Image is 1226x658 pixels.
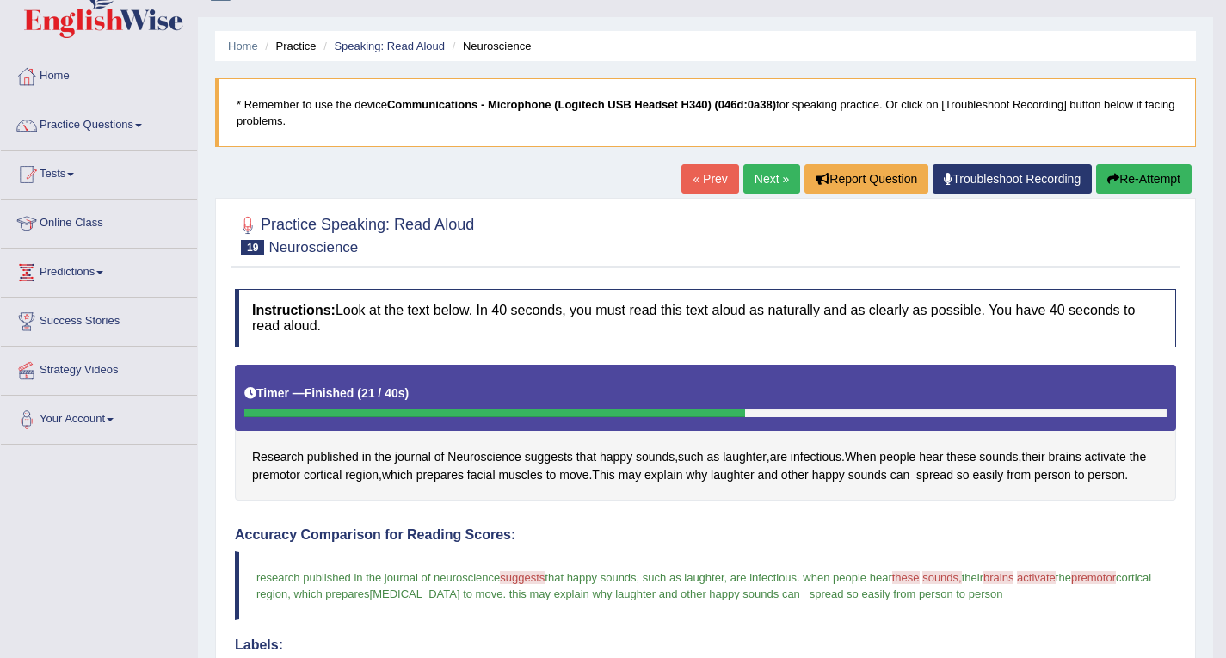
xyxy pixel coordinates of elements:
[287,587,291,600] span: ,
[361,386,405,400] b: 21 / 40s
[416,466,464,484] span: Click to see word definition
[235,527,1176,543] h4: Accuracy Comparison for Reading Scores:
[637,571,640,584] span: ,
[252,466,300,484] span: Click to see word definition
[962,571,983,584] span: their
[804,164,928,194] button: Report Question
[305,386,354,400] b: Finished
[1,298,197,341] a: Success Stories
[983,571,1013,584] span: brains
[235,212,474,255] h2: Practice Speaking: Read Aloud
[711,466,755,484] span: Click to see word definition
[1087,466,1124,484] span: Click to see word definition
[723,448,767,466] span: Click to see word definition
[592,466,614,484] span: Click to see word definition
[890,466,910,484] span: Click to see word definition
[1085,448,1126,466] span: Click to see word definition
[1056,571,1071,584] span: the
[743,164,800,194] a: Next »
[848,466,887,484] span: Click to see word definition
[447,448,521,466] span: Click to see word definition
[434,448,445,466] span: Click to see word definition
[957,466,970,484] span: Click to see word definition
[636,448,675,466] span: Click to see word definition
[1,52,197,95] a: Home
[1,200,197,243] a: Online Class
[922,571,962,584] span: sounds,
[228,40,258,52] a: Home
[973,466,1004,484] span: Click to see word definition
[362,448,372,466] span: Click to see word definition
[919,448,943,466] span: Click to see word definition
[758,466,778,484] span: Click to see word definition
[307,448,359,466] span: Click to see word definition
[293,587,369,600] span: which prepares
[448,38,532,54] li: Neuroscience
[812,466,845,484] span: Click to see word definition
[686,466,707,484] span: Click to see word definition
[268,239,358,255] small: Neuroscience
[1,101,197,145] a: Practice Questions
[405,386,410,400] b: )
[502,587,506,600] span: .
[256,571,1155,600] span: cortical region
[374,448,391,466] span: Click to see word definition
[1075,466,1085,484] span: Click to see word definition
[357,386,361,400] b: (
[1,151,197,194] a: Tests
[1096,164,1192,194] button: Re-Attempt
[576,448,596,466] span: Click to see word definition
[261,38,316,54] li: Practice
[770,448,787,466] span: Click to see word definition
[370,587,503,600] span: [MEDICAL_DATA] to move
[933,164,1092,194] a: Troubleshoot Recording
[304,466,342,484] span: Click to see word definition
[467,466,496,484] span: Click to see word definition
[1017,571,1056,584] span: activate
[235,637,1176,653] h4: Labels:
[845,448,877,466] span: Click to see word definition
[500,571,545,584] span: suggests
[235,289,1176,347] h4: Look at the text below. In 40 seconds, you must read this text aloud as naturally and as clearly ...
[879,448,915,466] span: Click to see word definition
[600,448,632,466] span: Click to see word definition
[946,448,976,466] span: Click to see word definition
[643,571,724,584] span: such as laughter
[810,587,1003,600] span: spread so easily from person to person
[395,448,431,466] span: Click to see word definition
[1049,448,1081,466] span: Click to see word definition
[803,571,891,584] span: when people hear
[681,164,738,194] a: « Prev
[256,571,500,584] span: research published in the journal of neuroscience
[525,448,573,466] span: Click to see word definition
[1071,571,1116,584] span: premotor
[559,466,588,484] span: Click to see word definition
[644,466,682,484] span: Click to see word definition
[345,466,379,484] span: Click to see word definition
[252,303,336,317] b: Instructions:
[241,240,264,255] span: 19
[619,466,641,484] span: Click to see word definition
[244,387,409,400] h5: Timer —
[1,347,197,390] a: Strategy Videos
[797,571,800,584] span: .
[546,466,557,484] span: Click to see word definition
[235,365,1176,501] div: , , . , , . .
[252,448,304,466] span: Click to see word definition
[215,78,1196,147] blockquote: * Remember to use the device for speaking practice. Or click on [Troubleshoot Recording] button b...
[707,448,720,466] span: Click to see word definition
[1,396,197,439] a: Your Account
[1130,448,1146,466] span: Click to see word definition
[724,571,728,584] span: ,
[387,98,776,111] b: Communications - Microphone (Logitech USB Headset H340) (046d:0a38)
[382,466,413,484] span: Click to see word definition
[334,40,445,52] a: Speaking: Read Aloud
[979,448,1018,466] span: Click to see word definition
[678,448,704,466] span: Click to see word definition
[545,571,636,584] span: that happy sounds
[1,249,197,292] a: Predictions
[916,466,953,484] span: Click to see word definition
[730,571,797,584] span: are infectious
[1007,466,1031,484] span: Click to see word definition
[892,571,920,584] span: these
